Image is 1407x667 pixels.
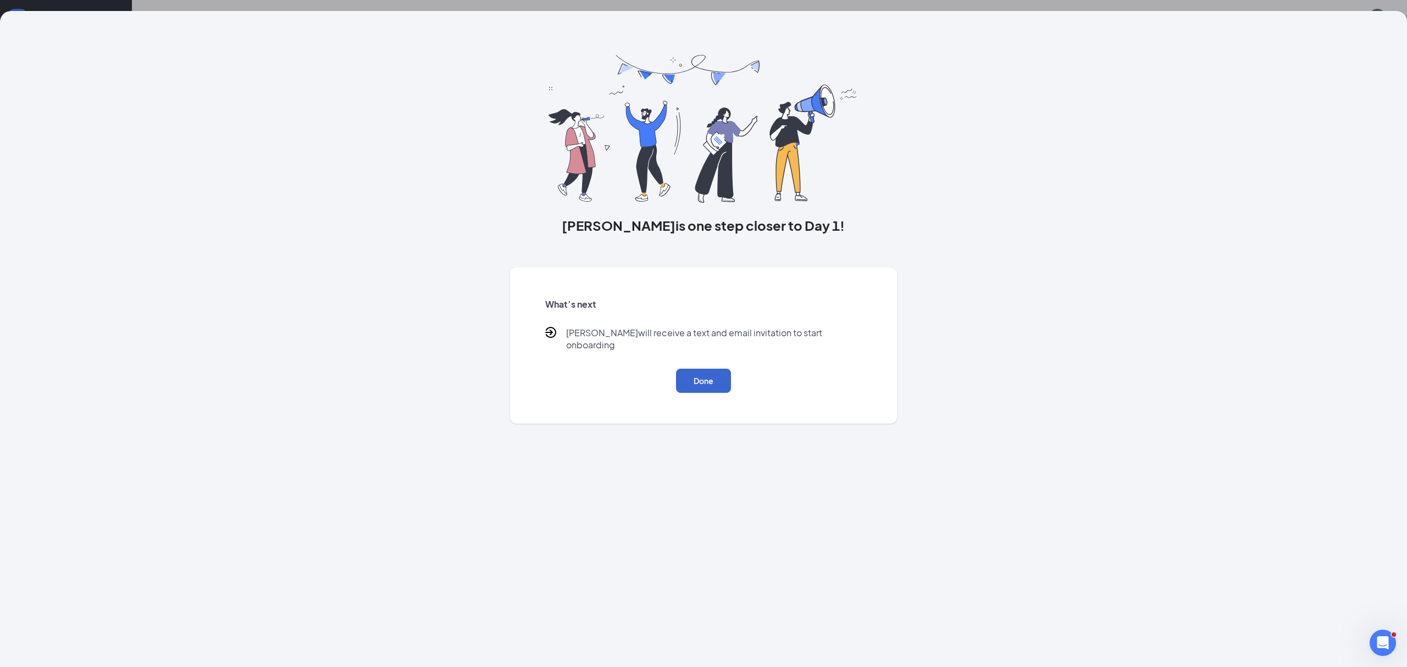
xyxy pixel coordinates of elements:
p: [PERSON_NAME] will receive a text and email invitation to start onboarding [566,327,862,351]
iframe: Intercom live chat [1370,630,1396,656]
h3: [PERSON_NAME] is one step closer to Day 1! [510,216,897,235]
img: you are all set [549,55,858,203]
button: Done [676,369,731,393]
h5: What’s next [545,298,862,310]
